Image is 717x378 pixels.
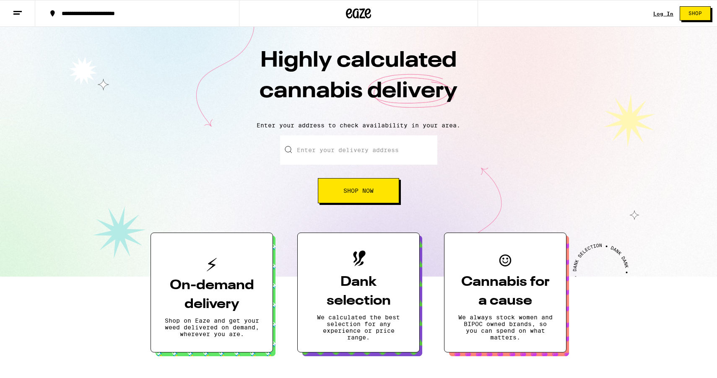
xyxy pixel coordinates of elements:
[151,233,273,352] button: On-demand deliveryShop on Eaze and get your weed delivered on demand, wherever you are.
[212,46,505,115] h1: Highly calculated cannabis delivery
[680,6,711,21] button: Shop
[164,317,259,337] p: Shop on Eaze and get your weed delivered on demand, wherever you are.
[673,6,717,21] a: Shop
[343,188,374,194] span: Shop Now
[318,178,399,203] button: Shop Now
[280,135,437,165] input: Enter your delivery address
[311,314,406,341] p: We calculated the best selection for any experience or price range.
[297,233,420,352] button: Dank selectionWe calculated the best selection for any experience or price range.
[444,233,566,352] button: Cannabis for a causeWe always stock women and BIPOC owned brands, so you can spend on what matters.
[8,122,709,129] p: Enter your address to check availability in your area.
[311,273,406,311] h3: Dank selection
[458,273,553,311] h3: Cannabis for a cause
[458,314,553,341] p: We always stock women and BIPOC owned brands, so you can spend on what matters.
[164,276,259,314] h3: On-demand delivery
[653,11,673,16] a: Log In
[688,11,702,16] span: Shop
